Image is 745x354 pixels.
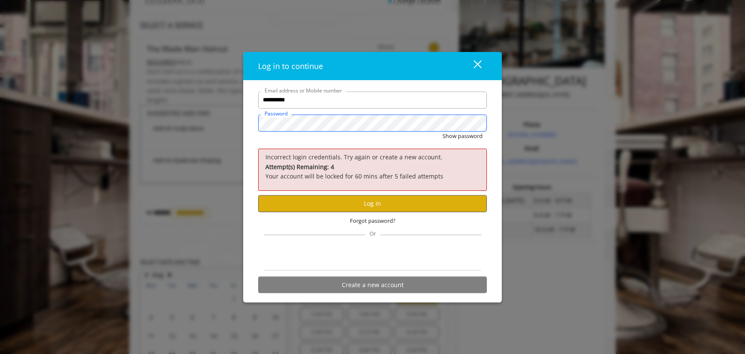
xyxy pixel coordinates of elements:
[350,216,396,225] span: Forgot password?
[265,153,442,161] span: Incorrect login credentials. Try again or create a new account.
[329,246,416,265] iframe: Sign in with Google Button
[258,114,487,131] input: Password
[258,91,487,108] input: Email address or Mobile number
[265,162,480,181] p: Your account will be locked for 60 mins after 5 failed attempts
[464,60,481,72] div: close dialog
[365,230,380,237] span: Or
[258,195,487,212] button: Log in
[458,57,487,75] button: close dialog
[258,60,323,71] span: Log in to continue
[265,163,334,171] b: Attempt(s) Remaining: 4
[260,86,346,94] label: Email address or Mobile number
[260,109,292,117] label: Password
[258,276,487,293] button: Create a new account
[442,131,483,140] button: Show password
